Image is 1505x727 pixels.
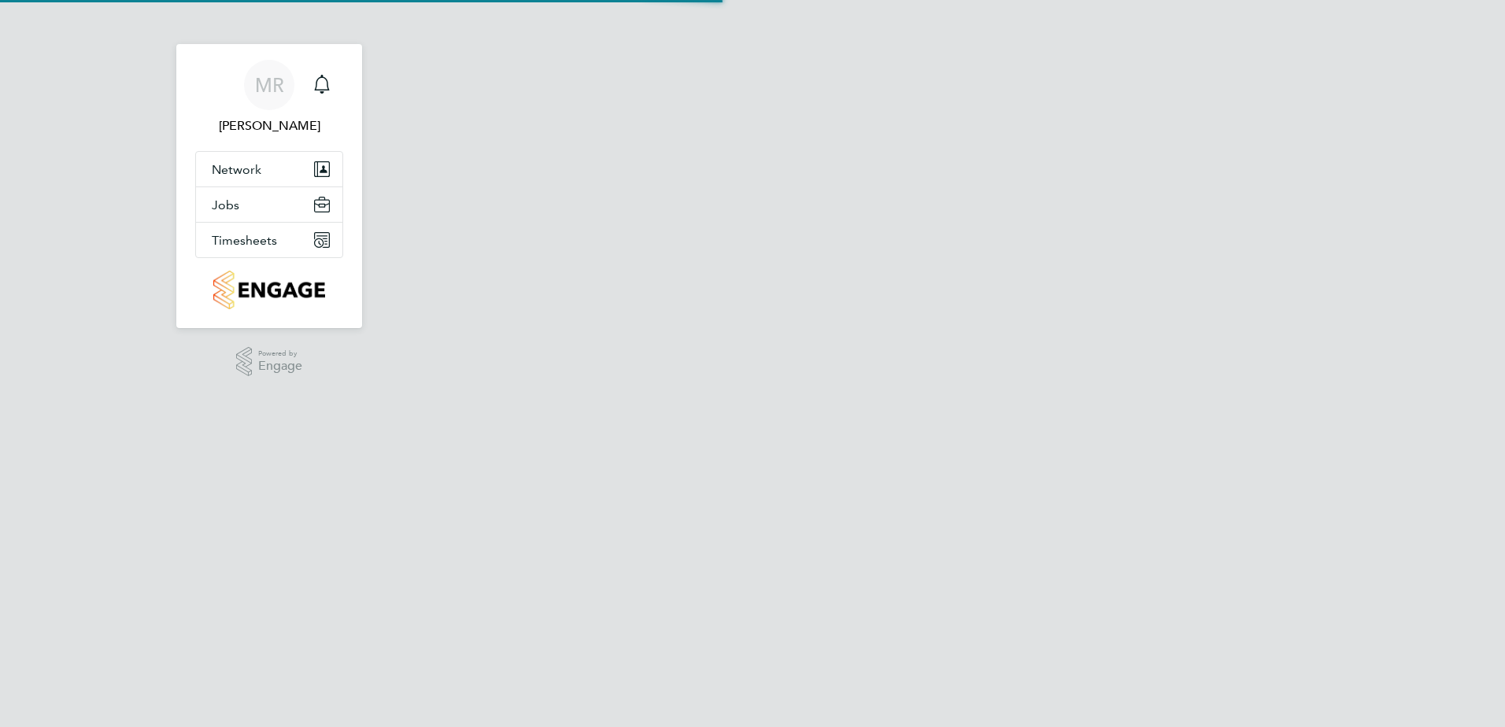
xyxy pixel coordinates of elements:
nav: Main navigation [176,44,362,328]
span: Network [212,162,261,177]
span: MR [255,75,284,95]
span: Timesheets [212,233,277,248]
span: Engage [258,360,302,373]
button: Jobs [196,187,342,222]
button: Network [196,152,342,186]
a: MR[PERSON_NAME] [195,60,343,135]
a: Powered byEngage [236,347,303,377]
img: countryside-properties-logo-retina.png [213,271,324,309]
button: Timesheets [196,223,342,257]
span: Jobs [212,197,239,212]
span: Martyn Reed [195,116,343,135]
a: Go to home page [195,271,343,309]
span: Powered by [258,347,302,360]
